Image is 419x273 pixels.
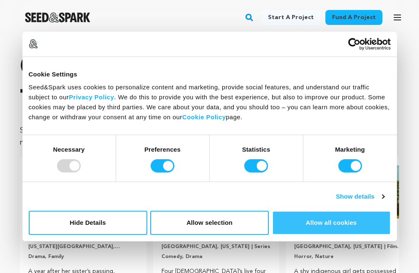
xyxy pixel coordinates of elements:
a: Cookie Policy [182,113,226,121]
div: Cookie Settings [29,69,391,79]
a: Fund a project [325,10,382,25]
p: Crowdfunding that . [20,52,399,118]
a: Seed&Spark Homepage [25,12,90,22]
strong: Marketing [335,146,365,153]
p: Horror, Nature [294,253,404,260]
strong: Necessary [53,146,85,153]
div: Seed&Spark uses cookies to personalize content and marketing, provide social features, and unders... [29,82,391,122]
p: [GEOGRAPHIC_DATA], [US_STATE] | Film Short [294,243,404,250]
p: [US_STATE][GEOGRAPHIC_DATA], [US_STATE] | Film Short [28,243,138,250]
a: Show details [336,192,384,202]
p: Drama, Family [28,253,138,260]
a: Usercentrics Cookiebot - opens in a new window [318,38,391,50]
p: Comedy, Drama [161,253,271,260]
strong: Preferences [144,146,181,153]
button: Allow selection [150,211,269,235]
p: [GEOGRAPHIC_DATA], [US_STATE] | Series [161,243,271,250]
button: Hide Details [29,211,147,235]
button: Allow all cookies [272,211,391,235]
img: Seed&Spark Logo Dark Mode [25,12,90,22]
strong: Statistics [242,146,270,153]
p: Seed&Spark is where creators and audiences work together to bring incredible new projects to life... [20,125,399,149]
a: Privacy Policy [69,93,114,101]
img: logo [29,39,38,48]
a: Start a project [261,10,320,25]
